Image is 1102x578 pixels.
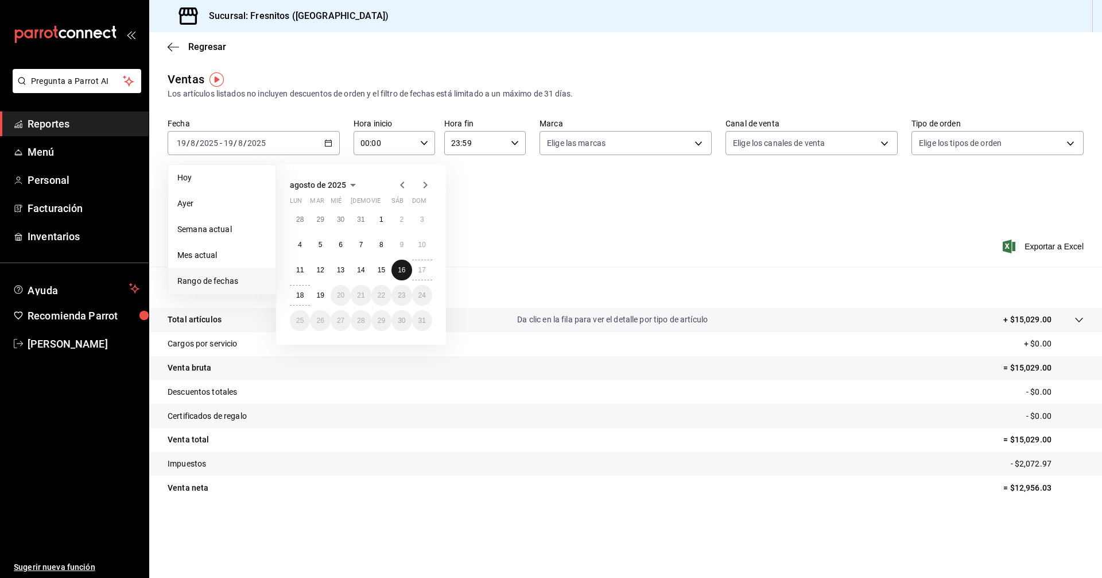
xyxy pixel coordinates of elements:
abbr: 31 de julio de 2025 [357,215,364,224]
button: 21 de agosto de 2025 [351,285,371,306]
abbr: 5 de agosto de 2025 [319,241,323,249]
span: Mes actual [177,249,266,261]
span: agosto de 2025 [290,180,346,190]
abbr: 17 de agosto de 2025 [418,266,426,274]
abbr: 25 de agosto de 2025 [296,317,304,325]
abbr: 12 de agosto de 2025 [316,266,324,274]
p: Impuestos [168,458,206,470]
p: = $15,029.00 [1003,362,1084,374]
abbr: 6 de agosto de 2025 [339,241,343,249]
button: 20 de agosto de 2025 [331,285,351,306]
abbr: 29 de agosto de 2025 [378,317,385,325]
button: Tooltip marker [209,72,224,87]
button: 23 de agosto de 2025 [391,285,412,306]
abbr: 20 de agosto de 2025 [337,291,344,299]
span: Elige las marcas [547,137,606,149]
abbr: 9 de agosto de 2025 [399,241,403,249]
span: / [196,138,199,148]
div: Los artículos listados no incluyen descuentos de orden y el filtro de fechas está limitado a un m... [168,88,1084,100]
p: Venta bruta [168,362,211,374]
p: - $2,072.97 [1011,458,1084,470]
button: 13 de agosto de 2025 [331,260,351,280]
button: 28 de julio de 2025 [290,209,310,230]
abbr: 29 de julio de 2025 [316,215,324,224]
abbr: 2 de agosto de 2025 [399,215,403,224]
p: - $0.00 [1026,386,1084,398]
span: Elige los tipos de orden [919,137,1002,149]
span: / [243,138,247,148]
div: Ventas [168,71,204,88]
label: Hora inicio [354,120,435,128]
abbr: 11 de agosto de 2025 [296,266,304,274]
span: Ayer [177,198,266,210]
span: Personal [28,172,139,188]
p: + $15,029.00 [1003,314,1051,326]
abbr: 4 de agosto de 2025 [298,241,302,249]
abbr: 16 de agosto de 2025 [398,266,405,274]
button: Exportar a Excel [1005,240,1084,253]
label: Hora fin [444,120,526,128]
abbr: 24 de agosto de 2025 [418,291,426,299]
input: -- [238,138,243,148]
abbr: sábado [391,197,403,209]
span: Facturación [28,201,139,216]
button: 30 de julio de 2025 [331,209,351,230]
span: / [234,138,237,148]
abbr: 23 de agosto de 2025 [398,291,405,299]
button: 16 de agosto de 2025 [391,260,412,280]
abbr: lunes [290,197,302,209]
abbr: 8 de agosto de 2025 [379,241,383,249]
button: 18 de agosto de 2025 [290,285,310,306]
p: Descuentos totales [168,386,237,398]
button: 27 de agosto de 2025 [331,310,351,331]
button: 29 de agosto de 2025 [371,310,391,331]
button: 6 de agosto de 2025 [331,234,351,255]
label: Marca [540,120,712,128]
button: 11 de agosto de 2025 [290,260,310,280]
abbr: 21 de agosto de 2025 [357,291,364,299]
span: Elige los canales de venta [733,137,825,149]
span: Pregunta a Parrot AI [31,75,123,87]
button: 7 de agosto de 2025 [351,234,371,255]
button: agosto de 2025 [290,178,360,192]
button: 29 de julio de 2025 [310,209,330,230]
abbr: 31 de agosto de 2025 [418,317,426,325]
abbr: 13 de agosto de 2025 [337,266,344,274]
button: 10 de agosto de 2025 [412,234,432,255]
span: Ayuda [28,282,125,295]
button: 28 de agosto de 2025 [351,310,371,331]
p: + $0.00 [1024,338,1084,350]
abbr: 10 de agosto de 2025 [418,241,426,249]
button: 5 de agosto de 2025 [310,234,330,255]
input: ---- [247,138,266,148]
abbr: 7 de agosto de 2025 [359,241,363,249]
abbr: 27 de agosto de 2025 [337,317,344,325]
button: 9 de agosto de 2025 [391,234,412,255]
span: Regresar [188,41,226,52]
button: 31 de julio de 2025 [351,209,371,230]
p: Venta neta [168,482,208,494]
p: Venta total [168,434,209,446]
abbr: 22 de agosto de 2025 [378,291,385,299]
p: Cargos por servicio [168,338,238,350]
abbr: 3 de agosto de 2025 [420,215,424,224]
span: Recomienda Parrot [28,308,139,323]
label: Canal de venta [725,120,898,128]
abbr: 1 de agosto de 2025 [379,215,383,224]
abbr: 30 de agosto de 2025 [398,317,405,325]
button: 8 de agosto de 2025 [371,234,391,255]
abbr: 30 de julio de 2025 [337,215,344,224]
button: 30 de agosto de 2025 [391,310,412,331]
input: -- [176,138,187,148]
input: -- [190,138,196,148]
button: 17 de agosto de 2025 [412,260,432,280]
span: [PERSON_NAME] [28,336,139,352]
p: = $12,956.03 [1003,482,1084,494]
button: 19 de agosto de 2025 [310,285,330,306]
button: 12 de agosto de 2025 [310,260,330,280]
button: 4 de agosto de 2025 [290,234,310,255]
span: Sugerir nueva función [14,561,139,573]
input: ---- [199,138,219,148]
button: 22 de agosto de 2025 [371,285,391,306]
